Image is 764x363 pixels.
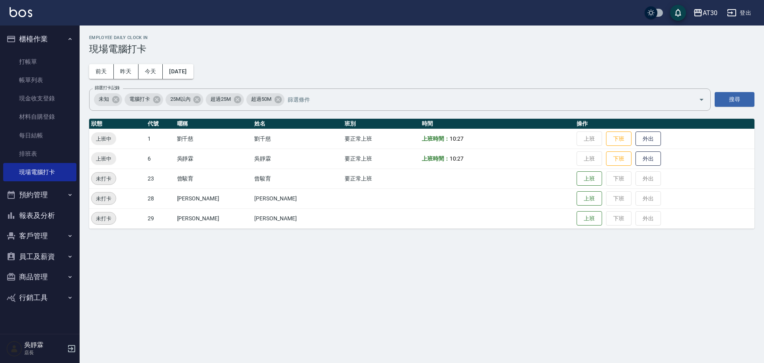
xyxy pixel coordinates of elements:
button: 前天 [89,64,114,79]
button: 登出 [724,6,754,20]
span: 超過50M [246,95,276,103]
a: 每日結帳 [3,126,76,145]
td: 吳靜霖 [252,149,342,169]
button: AT30 [690,5,721,21]
div: AT30 [703,8,717,18]
td: 6 [146,149,175,169]
button: 上班 [577,211,602,226]
button: 預約管理 [3,184,76,205]
span: 10:27 [450,155,464,162]
span: 25M以內 [166,95,195,103]
a: 帳單列表 [3,71,76,89]
a: 打帳單 [3,53,76,71]
a: 現金收支登錄 [3,89,76,108]
button: 報表及分析 [3,205,76,226]
th: 姓名 [252,119,342,129]
td: 29 [146,208,175,228]
a: 排班表 [3,145,76,163]
th: 班別 [343,119,420,129]
button: 上班 [577,191,602,206]
button: 外出 [635,131,661,146]
span: 未打卡 [92,214,116,223]
h2: Employee Daily Clock In [89,35,754,40]
button: save [670,5,686,21]
span: 上班中 [91,155,116,163]
th: 操作 [575,119,754,129]
span: 未知 [94,95,114,103]
button: 外出 [635,151,661,166]
td: 要正常上班 [343,169,420,188]
th: 暱稱 [175,119,253,129]
b: 上班時間： [422,155,450,162]
span: 電腦打卡 [125,95,155,103]
td: [PERSON_NAME] [175,188,253,208]
span: 10:27 [450,135,464,142]
div: 未知 [94,93,122,106]
th: 狀態 [89,119,146,129]
span: 未打卡 [92,175,116,183]
td: 23 [146,169,175,188]
label: 篩選打卡記錄 [95,85,120,91]
img: Person [6,341,22,357]
b: 上班時間： [422,135,450,142]
button: Open [695,93,708,106]
span: 上班中 [91,135,116,143]
td: [PERSON_NAME] [175,208,253,228]
input: 篩選條件 [286,92,685,106]
h5: 吳靜霖 [24,341,65,349]
button: 客戶管理 [3,226,76,246]
td: 吳靜霖 [175,149,253,169]
td: 曾駿育 [252,169,342,188]
td: 劉千慈 [252,129,342,149]
button: 行銷工具 [3,287,76,308]
td: 要正常上班 [343,149,420,169]
th: 時間 [420,119,575,129]
td: [PERSON_NAME] [252,208,342,228]
button: 搜尋 [715,92,754,107]
td: 曾駿育 [175,169,253,188]
td: 28 [146,188,175,208]
th: 代號 [146,119,175,129]
td: [PERSON_NAME] [252,188,342,208]
button: 商品管理 [3,267,76,287]
button: 下班 [606,151,631,166]
div: 電腦打卡 [125,93,163,106]
p: 店長 [24,349,65,356]
td: 要正常上班 [343,129,420,149]
button: 今天 [138,64,163,79]
span: 未打卡 [92,194,116,203]
div: 超過25M [206,93,244,106]
button: 員工及薪資 [3,246,76,267]
td: 1 [146,129,175,149]
button: 昨天 [114,64,138,79]
button: [DATE] [163,64,193,79]
span: 超過25M [206,95,236,103]
div: 25M以內 [166,93,204,106]
img: Logo [10,7,32,17]
button: 上班 [577,171,602,186]
a: 現場電腦打卡 [3,163,76,181]
a: 材料自購登錄 [3,108,76,126]
button: 下班 [606,131,631,146]
td: 劉千慈 [175,129,253,149]
button: 櫃檯作業 [3,29,76,49]
div: 超過50M [246,93,285,106]
h3: 現場電腦打卡 [89,43,754,55]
